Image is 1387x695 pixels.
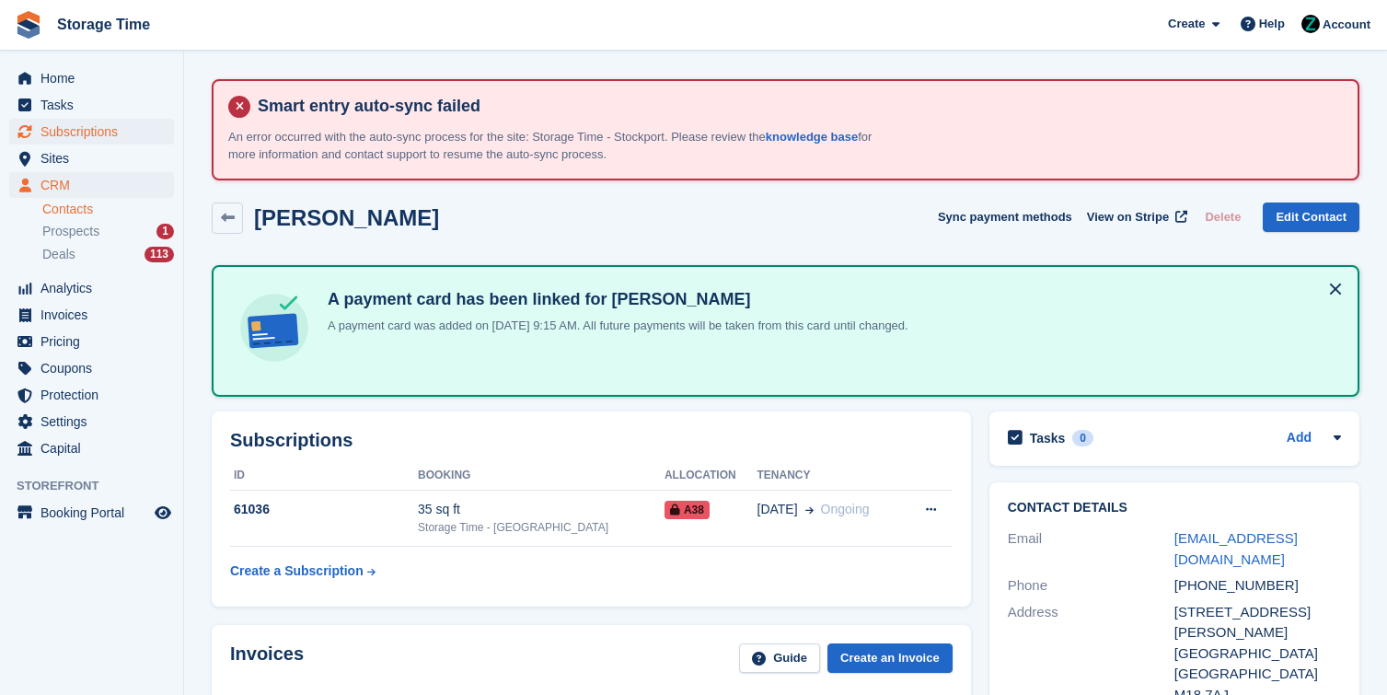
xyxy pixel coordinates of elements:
[766,130,858,144] a: knowledge base
[250,96,1343,117] h4: Smart entry auto-sync failed
[152,502,174,524] a: Preview store
[665,501,710,519] span: A38
[9,435,174,461] a: menu
[9,92,174,118] a: menu
[9,275,174,301] a: menu
[1197,203,1248,233] button: Delete
[739,643,820,674] a: Guide
[236,289,313,366] img: card-linked-ebf98d0992dc2aeb22e95c0e3c79077019eb2392cfd83c6a337811c24bc77127.svg
[15,11,42,39] img: stora-icon-8386f47178a22dfd0bd8f6a31ec36ba5ce8667c1dd55bd0f319d3a0aa187defe.svg
[42,246,75,263] span: Deals
[1174,602,1341,643] div: [STREET_ADDRESS][PERSON_NAME]
[50,9,157,40] a: Storage Time
[40,65,151,91] span: Home
[230,430,953,451] h2: Subscriptions
[9,172,174,198] a: menu
[1174,664,1341,685] div: [GEOGRAPHIC_DATA]
[320,317,908,335] p: A payment card was added on [DATE] 9:15 AM. All future payments will be taken from this card unti...
[40,145,151,171] span: Sites
[1174,575,1341,597] div: [PHONE_NUMBER]
[9,65,174,91] a: menu
[418,461,665,491] th: Booking
[9,355,174,381] a: menu
[42,222,174,241] a: Prospects 1
[40,119,151,145] span: Subscriptions
[1174,643,1341,665] div: [GEOGRAPHIC_DATA]
[757,461,903,491] th: Tenancy
[40,329,151,354] span: Pricing
[418,500,665,519] div: 35 sq ft
[40,275,151,301] span: Analytics
[42,223,99,240] span: Prospects
[144,247,174,262] div: 113
[1287,428,1312,449] a: Add
[938,203,1072,233] button: Sync payment methods
[1087,208,1169,226] span: View on Stripe
[757,500,798,519] span: [DATE]
[9,382,174,408] a: menu
[1168,15,1205,33] span: Create
[320,289,908,310] h4: A payment card has been linked for [PERSON_NAME]
[40,435,151,461] span: Capital
[230,554,376,588] a: Create a Subscription
[156,224,174,239] div: 1
[9,145,174,171] a: menu
[230,643,304,674] h2: Invoices
[9,500,174,526] a: menu
[254,205,439,230] h2: [PERSON_NAME]
[230,562,364,581] div: Create a Subscription
[827,643,953,674] a: Create an Invoice
[9,329,174,354] a: menu
[1080,203,1191,233] a: View on Stripe
[9,302,174,328] a: menu
[1030,430,1066,446] h2: Tasks
[1174,530,1298,567] a: [EMAIL_ADDRESS][DOMAIN_NAME]
[1323,16,1370,34] span: Account
[1259,15,1285,33] span: Help
[665,461,757,491] th: Allocation
[40,172,151,198] span: CRM
[9,409,174,434] a: menu
[821,502,870,516] span: Ongoing
[40,92,151,118] span: Tasks
[40,355,151,381] span: Coupons
[1008,501,1341,515] h2: Contact Details
[1301,15,1320,33] img: Zain Sarwar
[228,128,873,164] p: An error occurred with the auto-sync process for the site: Storage Time - Stockport. Please revie...
[42,201,174,218] a: Contacts
[40,500,151,526] span: Booking Portal
[40,382,151,408] span: Protection
[1263,203,1359,233] a: Edit Contact
[42,245,174,264] a: Deals 113
[40,302,151,328] span: Invoices
[1008,575,1174,597] div: Phone
[40,409,151,434] span: Settings
[230,500,418,519] div: 61036
[1008,528,1174,570] div: Email
[9,119,174,145] a: menu
[1072,430,1093,446] div: 0
[230,461,418,491] th: ID
[418,519,665,536] div: Storage Time - [GEOGRAPHIC_DATA]
[17,477,183,495] span: Storefront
